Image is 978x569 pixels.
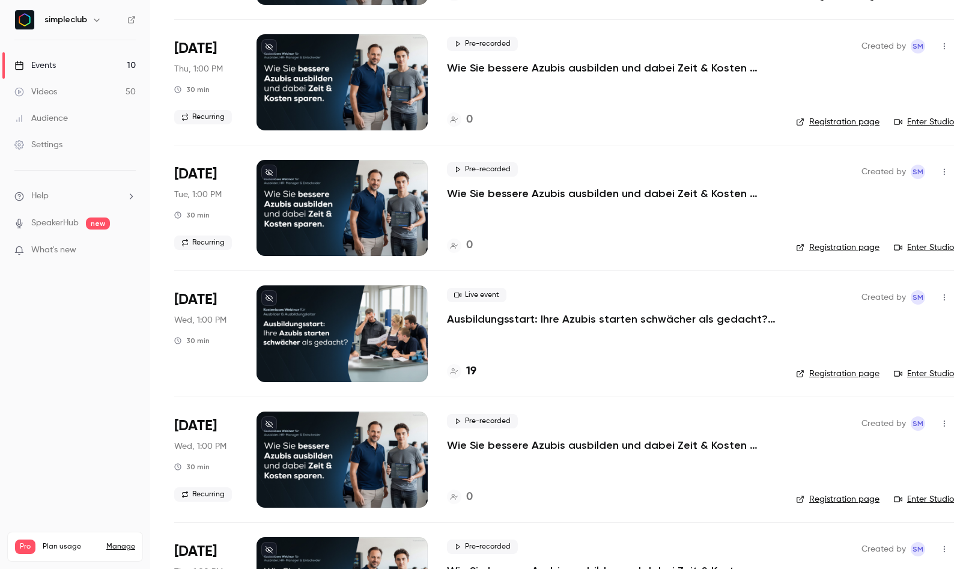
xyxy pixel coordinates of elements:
[174,487,232,502] span: Recurring
[14,112,68,124] div: Audience
[911,542,925,556] span: simpleclub Marketing
[106,542,135,552] a: Manage
[796,116,879,128] a: Registration page
[447,489,473,505] a: 0
[913,290,923,305] span: sM
[466,112,473,128] h4: 0
[174,165,217,184] span: [DATE]
[447,186,777,201] a: Wie Sie bessere Azubis ausbilden und dabei Zeit & Kosten sparen. (Dienstag, 11:00 Uhr)
[447,438,777,452] a: Wie Sie bessere Azubis ausbilden und dabei Zeit & Kosten sparen. (Mittwoch, 11:00 Uhr)
[14,190,136,202] li: help-dropdown-opener
[31,244,76,257] span: What's new
[174,462,210,472] div: 30 min
[174,336,210,345] div: 30 min
[466,237,473,254] h4: 0
[447,37,518,51] span: Pre-recorded
[174,160,237,256] div: Sep 16 Tue, 11:00 AM (Europe/Berlin)
[466,489,473,505] h4: 0
[447,288,506,302] span: Live event
[15,10,34,29] img: simpleclub
[447,112,473,128] a: 0
[174,236,232,250] span: Recurring
[447,414,518,428] span: Pre-recorded
[174,412,237,508] div: Sep 17 Wed, 11:00 AM (Europe/Berlin)
[174,210,210,220] div: 30 min
[174,542,217,561] span: [DATE]
[913,39,923,53] span: sM
[174,85,210,94] div: 30 min
[174,189,222,201] span: Tue, 1:00 PM
[31,190,49,202] span: Help
[174,39,217,58] span: [DATE]
[447,540,518,554] span: Pre-recorded
[174,63,223,75] span: Thu, 1:00 PM
[913,165,923,179] span: sM
[43,542,99,552] span: Plan usage
[911,165,925,179] span: simpleclub Marketing
[447,312,777,326] a: Ausbildungsstart: Ihre Azubis starten schwächer als gedacht? ([DATE])
[894,368,954,380] a: Enter Studio
[861,165,906,179] span: Created by
[911,39,925,53] span: simpleclub Marketing
[861,290,906,305] span: Created by
[121,245,136,256] iframe: Noticeable Trigger
[14,59,56,72] div: Events
[174,290,217,309] span: [DATE]
[913,416,923,431] span: sM
[913,542,923,556] span: sM
[894,116,954,128] a: Enter Studio
[44,14,87,26] h6: simpleclub
[861,542,906,556] span: Created by
[447,162,518,177] span: Pre-recorded
[174,285,237,382] div: Sep 17 Wed, 11:00 AM (Europe/Berlin)
[447,364,476,380] a: 19
[911,290,925,305] span: simpleclub Marketing
[861,39,906,53] span: Created by
[861,416,906,431] span: Created by
[447,237,473,254] a: 0
[911,416,925,431] span: simpleclub Marketing
[796,368,879,380] a: Registration page
[796,493,879,505] a: Registration page
[174,440,226,452] span: Wed, 1:00 PM
[466,364,476,380] h4: 19
[174,416,217,436] span: [DATE]
[894,493,954,505] a: Enter Studio
[894,242,954,254] a: Enter Studio
[174,110,232,124] span: Recurring
[15,540,35,554] span: Pro
[174,34,237,130] div: Sep 11 Thu, 11:00 AM (Europe/Berlin)
[14,139,62,151] div: Settings
[796,242,879,254] a: Registration page
[14,86,57,98] div: Videos
[31,217,79,230] a: SpeakerHub
[86,218,110,230] span: new
[174,314,226,326] span: Wed, 1:00 PM
[447,61,777,75] a: Wie Sie bessere Azubis ausbilden und dabei Zeit & Kosten sparen. (Donnerstag, 11:00 Uhr)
